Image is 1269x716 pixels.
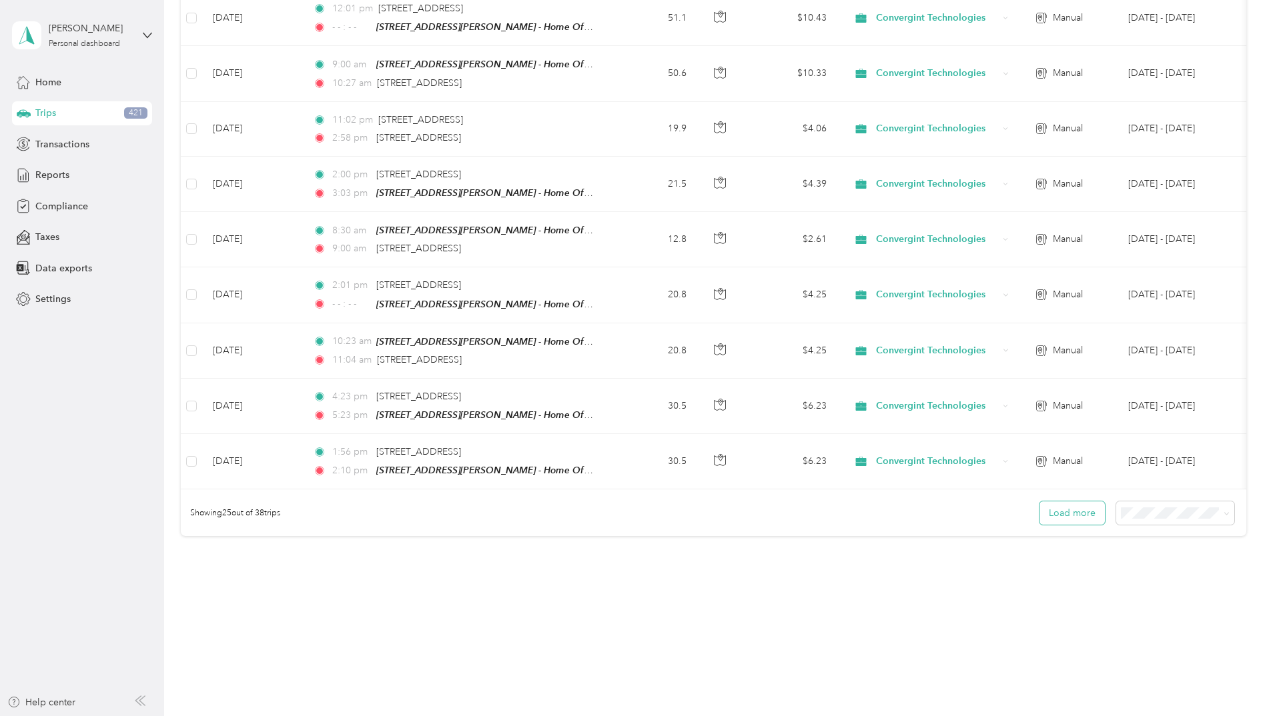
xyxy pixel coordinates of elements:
[609,46,697,101] td: 50.6
[1194,641,1269,716] iframe: Everlance-gr Chat Button Frame
[378,3,463,14] span: [STREET_ADDRESS]
[1118,157,1239,212] td: Jul 1 - 31, 2025
[35,75,61,89] span: Home
[1118,379,1239,434] td: Aug 1 - 31, 2025
[332,57,370,72] span: 9:00 am
[876,177,998,191] span: Convergint Technologies
[35,261,92,275] span: Data exports
[1053,343,1083,358] span: Manual
[376,409,814,421] span: [STREET_ADDRESS][PERSON_NAME] - Home Office ([STREET_ADDRESS][PERSON_NAME][US_STATE])
[876,399,998,413] span: Convergint Technologies
[876,287,998,302] span: Convergint Technologies
[35,230,59,244] span: Taxes
[332,76,372,91] span: 10:27 am
[202,434,302,489] td: [DATE]
[609,102,697,157] td: 19.9
[376,225,814,236] span: [STREET_ADDRESS][PERSON_NAME] - Home Office ([STREET_ADDRESS][PERSON_NAME][US_STATE])
[1053,399,1083,413] span: Manual
[376,446,461,457] span: [STREET_ADDRESS]
[332,297,370,311] span: - - : - -
[1118,434,1239,489] td: Jul 1 - 31, 2025
[1053,11,1083,25] span: Manual
[332,334,370,349] span: 10:23 am
[376,336,814,347] span: [STREET_ADDRESS][PERSON_NAME] - Home Office ([STREET_ADDRESS][PERSON_NAME][US_STATE])
[124,107,147,119] span: 421
[876,66,998,81] span: Convergint Technologies
[202,157,302,212] td: [DATE]
[744,267,837,323] td: $4.25
[609,267,697,323] td: 20.8
[376,132,461,143] span: [STREET_ADDRESS]
[1053,121,1083,136] span: Manual
[332,389,370,404] span: 4:23 pm
[744,46,837,101] td: $10.33
[49,21,132,35] div: [PERSON_NAME]
[876,343,998,358] span: Convergint Technologies
[744,212,837,267] td: $2.61
[1118,46,1239,101] td: Jul 1 - 31, 2025
[332,408,370,423] span: 5:23 pm
[876,232,998,247] span: Convergint Technologies
[1118,323,1239,379] td: Jul 1 - 31, 2025
[744,157,837,212] td: $4.39
[7,695,75,709] button: Help center
[332,353,372,367] span: 11:04 am
[181,507,280,519] span: Showing 25 out of 38 trips
[1118,212,1239,267] td: Jul 1 - 31, 2025
[744,434,837,489] td: $6.23
[35,106,56,120] span: Trips
[377,354,462,365] span: [STREET_ADDRESS]
[378,114,463,125] span: [STREET_ADDRESS]
[609,379,697,434] td: 30.5
[1053,454,1083,469] span: Manual
[876,11,998,25] span: Convergint Technologies
[202,379,302,434] td: [DATE]
[609,212,697,267] td: 12.8
[376,279,461,291] span: [STREET_ADDRESS]
[332,241,370,256] span: 9:00 am
[376,169,461,180] span: [STREET_ADDRESS]
[609,323,697,379] td: 20.8
[332,131,370,145] span: 2:58 pm
[332,1,373,16] span: 12:01 pm
[609,434,697,489] td: 30.5
[1053,232,1083,247] span: Manual
[332,223,370,238] span: 8:30 am
[49,40,120,48] div: Personal dashboard
[1039,501,1105,525] button: Load more
[202,102,302,157] td: [DATE]
[35,292,71,306] span: Settings
[332,20,370,35] span: - - : - -
[376,21,814,33] span: [STREET_ADDRESS][PERSON_NAME] - Home Office ([STREET_ADDRESS][PERSON_NAME][US_STATE])
[1053,177,1083,191] span: Manual
[876,121,998,136] span: Convergint Technologies
[376,299,814,310] span: [STREET_ADDRESS][PERSON_NAME] - Home Office ([STREET_ADDRESS][PERSON_NAME][US_STATE])
[332,186,370,201] span: 3:03 pm
[1118,267,1239,323] td: Jul 1 - 31, 2025
[1118,102,1239,157] td: Jul 1 - 31, 2025
[35,137,89,151] span: Transactions
[1053,287,1083,302] span: Manual
[202,212,302,267] td: [DATE]
[376,243,461,254] span: [STREET_ADDRESS]
[744,379,837,434] td: $6.23
[35,199,88,213] span: Compliance
[202,46,302,101] td: [DATE]
[376,187,814,199] span: [STREET_ADDRESS][PERSON_NAME] - Home Office ([STREET_ADDRESS][PERSON_NAME][US_STATE])
[377,77,462,89] span: [STREET_ADDRESS]
[332,167,370,182] span: 2:00 pm
[332,445,370,459] span: 1:56 pm
[744,323,837,379] td: $4.25
[1053,66,1083,81] span: Manual
[876,454,998,469] span: Convergint Technologies
[744,102,837,157] td: $4.06
[376,59,814,70] span: [STREET_ADDRESS][PERSON_NAME] - Home Office ([STREET_ADDRESS][PERSON_NAME][US_STATE])
[332,278,370,293] span: 2:01 pm
[202,267,302,323] td: [DATE]
[332,463,370,478] span: 2:10 pm
[35,168,69,182] span: Reports
[332,113,373,127] span: 11:02 pm
[202,323,302,379] td: [DATE]
[609,157,697,212] td: 21.5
